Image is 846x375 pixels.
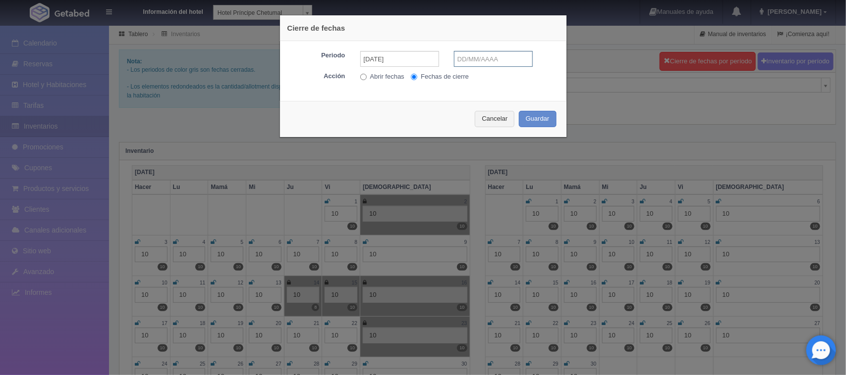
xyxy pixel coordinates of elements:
[482,115,508,122] font: Cancelar
[287,24,345,32] font: Cierre de fechas
[324,72,345,80] font: Acción
[454,51,533,67] input: DD/MM/AAAA
[321,51,345,59] font: Periodo
[526,115,550,122] font: Guardar
[421,73,469,80] font: Fechas de cierre
[370,73,404,80] font: Abrir fechas
[519,111,557,127] button: Guardar
[411,74,417,80] input: Fechas de cierre
[360,51,439,67] input: DD/MM/AAAA
[360,74,367,80] input: Abrir fechas
[475,111,514,127] button: Cancelar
